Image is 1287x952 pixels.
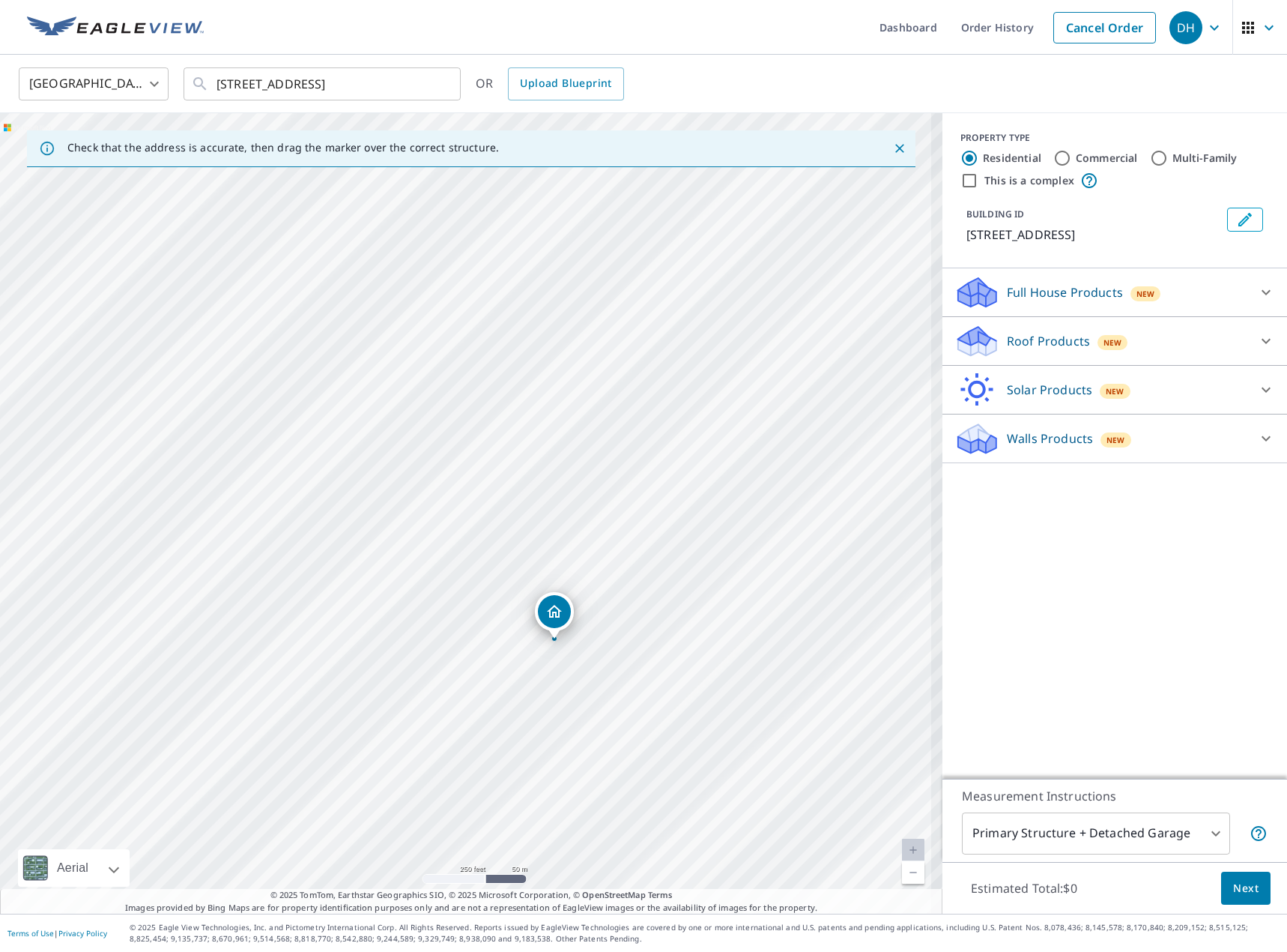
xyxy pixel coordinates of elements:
[1227,208,1263,232] button: Edit building 1
[52,849,93,887] div: Aerial
[1007,332,1090,350] p: Roof Products
[18,849,130,887] div: Aerial
[1169,11,1202,44] div: DH
[983,151,1041,166] label: Residential
[520,74,611,93] span: Upload Blueprint
[890,139,909,158] button: Close
[216,63,430,105] input: Search by address or latitude-longitude
[1007,430,1093,448] p: Walls Products
[954,274,1275,310] div: Full House ProductsNew
[1007,283,1123,301] p: Full House Products
[954,372,1275,408] div: Solar ProductsNew
[1106,434,1125,446] span: New
[1136,288,1155,300] span: New
[270,889,673,902] span: © 2025 TomTom, Earthstar Geographics SIO, © 2025 Microsoft Corporation, ©
[582,889,645,900] a: OpenStreetMap
[130,922,1280,945] p: © 2025 Eagle View Technologies, Inc. and Pictometry International Corp. All Rights Reserved. Repo...
[954,323,1275,359] div: Roof ProductsNew
[1106,385,1124,397] span: New
[959,872,1089,905] p: Estimated Total: $0
[962,813,1230,855] div: Primary Structure + Detached Garage
[1172,151,1238,166] label: Multi-Family
[902,861,924,884] a: Current Level 18.515400564388028, Zoom Out
[508,67,623,100] a: Upload Blueprint
[7,928,54,939] a: Terms of Use
[1007,381,1092,399] p: Solar Products
[902,839,924,861] a: Current Level 18.515400564388028, Zoom In Disabled
[648,889,673,900] a: Terms
[476,67,624,100] div: OR
[19,63,169,105] div: [GEOGRAPHIC_DATA]
[535,592,574,639] div: Dropped pin, building 1, Residential property, 3061 Union St Wheat Ridge, CO 80215
[960,131,1269,145] div: PROPERTY TYPE
[27,16,204,39] img: EV Logo
[7,929,107,938] p: |
[1076,151,1138,166] label: Commercial
[1250,825,1268,843] span: Your report will include the primary structure and a detached garage if one exists.
[984,173,1074,188] label: This is a complex
[954,421,1275,457] div: Walls ProductsNew
[67,141,499,154] p: Check that the address is accurate, then drag the marker over the correct structure.
[58,928,107,939] a: Privacy Policy
[962,787,1268,805] p: Measurement Instructions
[1103,337,1122,349] span: New
[1053,12,1156,43] a: Cancel Order
[966,226,1221,244] p: [STREET_ADDRESS]
[1233,879,1259,898] span: Next
[1221,872,1271,906] button: Next
[966,208,1024,220] p: BUILDING ID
